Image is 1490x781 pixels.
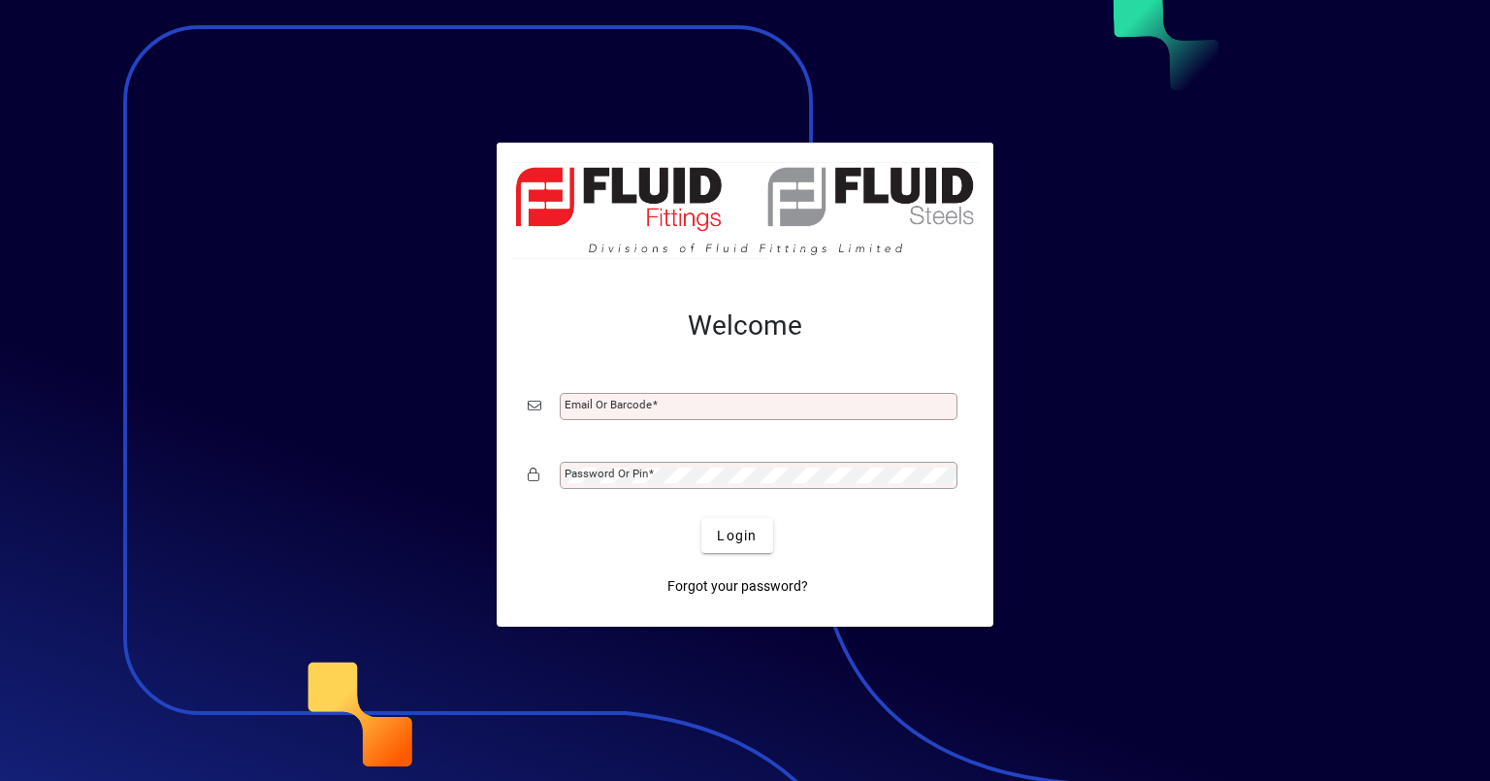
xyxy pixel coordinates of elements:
[565,467,648,480] mat-label: Password or Pin
[701,518,772,553] button: Login
[660,569,816,603] a: Forgot your password?
[667,576,808,597] span: Forgot your password?
[717,526,757,546] span: Login
[565,398,652,411] mat-label: Email or Barcode
[528,309,962,342] h2: Welcome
